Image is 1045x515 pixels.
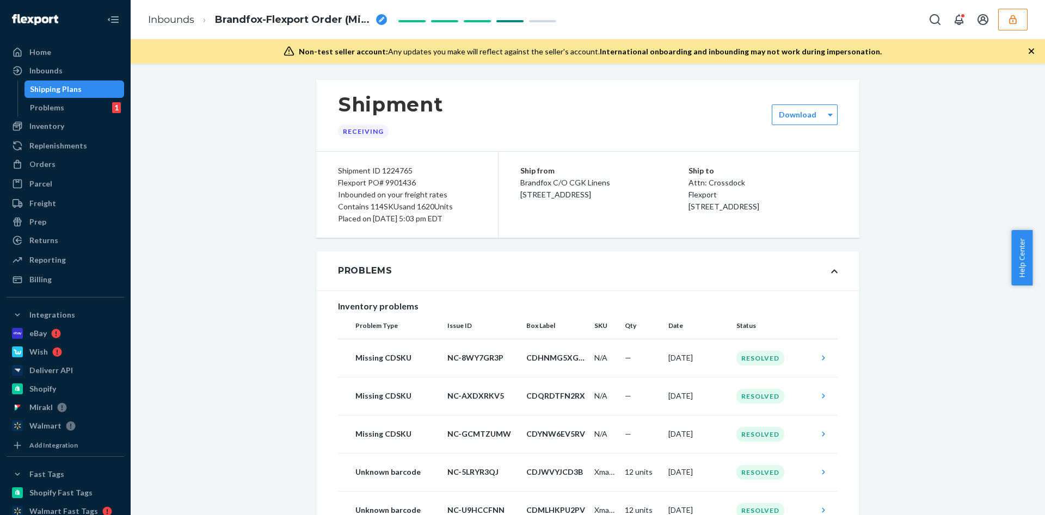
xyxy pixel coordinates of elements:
[7,343,124,361] a: Wish
[664,453,732,491] td: [DATE]
[620,453,664,491] td: 12 units
[590,415,620,453] td: N/A
[112,102,121,113] div: 1
[139,4,396,36] ol: breadcrumbs
[625,429,631,438] span: —
[29,420,62,431] div: Walmart
[736,427,784,442] div: Resolved
[976,482,1034,510] iframe: Opens a widget where you can chat to one of our agents
[29,47,51,58] div: Home
[355,467,439,477] p: Unknown barcode
[7,232,124,249] a: Returns
[664,377,732,415] td: [DATE]
[736,465,784,480] div: Resolved
[29,440,78,450] div: Add Integration
[215,13,372,27] span: Brandfox-Flexport Order (Mixed) 8/15/25
[590,339,620,377] td: N/A
[7,175,124,193] a: Parcel
[972,9,994,30] button: Open account menu
[338,313,443,339] th: Problem Type
[447,390,518,401] p: NC-AXDXRKV5
[299,46,882,57] div: Any updates you make will reflect against the seller's account.
[689,202,759,211] span: [STREET_ADDRESS]
[29,140,87,151] div: Replenishments
[102,9,124,30] button: Close Navigation
[7,271,124,288] a: Billing
[7,362,124,379] a: Deliverr API
[7,417,124,435] a: Walmart
[7,251,124,269] a: Reporting
[29,383,56,394] div: Shopify
[590,377,620,415] td: N/A
[520,165,689,177] p: Ship from
[29,328,47,339] div: eBay
[664,339,732,377] td: [DATE]
[526,429,586,439] p: CDYNW6EV5RV
[24,80,125,98] a: Shipping Plans
[7,156,124,173] a: Orders
[355,352,439,363] p: Missing CDSKU
[948,9,970,30] button: Open notifications
[355,390,439,401] p: Missing CDSKU
[29,309,75,320] div: Integrations
[7,44,124,61] a: Home
[625,391,631,400] span: —
[338,213,476,225] div: Placed on [DATE] 5:03 pm EDT
[338,201,476,213] div: Contains 114 SKUs and 1620 Units
[338,93,443,116] h1: Shipment
[779,109,816,120] label: Download
[338,125,389,138] div: Receiving
[29,469,64,480] div: Fast Tags
[30,102,64,113] div: Problems
[29,235,58,246] div: Returns
[29,346,48,357] div: Wish
[526,467,586,477] p: CDJWVYJCD3B
[29,216,46,227] div: Prep
[29,198,56,209] div: Freight
[29,178,52,189] div: Parcel
[338,300,838,313] div: Inventory problems
[1011,230,1032,286] button: Help Center
[7,195,124,212] a: Freight
[526,352,586,363] p: CDHNMG5XGMR
[522,313,590,339] th: Box Label
[338,189,476,201] div: Inbounded on your freight rates
[29,274,52,285] div: Billing
[7,117,124,135] a: Inventory
[29,402,53,413] div: Mirakl
[299,47,388,56] span: Non-test seller account:
[12,14,58,25] img: Flexport logo
[689,189,838,201] p: Flexport
[736,351,784,365] div: Resolved
[7,399,124,416] a: Mirakl
[7,62,124,79] a: Inbounds
[29,255,66,265] div: Reporting
[7,325,124,342] a: eBay
[7,439,124,452] a: Add Integration
[526,390,586,401] p: CDQRDTFN2RX
[590,313,620,339] th: SKU
[338,264,392,277] div: Problems
[664,313,732,339] th: Date
[600,47,882,56] span: International onboarding and inbounding may not work during impersonation.
[29,487,93,498] div: Shopify Fast Tags
[520,178,610,199] span: Brandfox C/O CGK Linens [STREET_ADDRESS]
[447,429,518,439] p: NC-GCMTZUMW
[736,389,784,404] div: Resolved
[24,99,125,116] a: Problems1
[29,65,63,76] div: Inbounds
[7,137,124,154] a: Replenishments
[29,365,73,376] div: Deliverr API
[29,159,56,170] div: Orders
[7,484,124,501] a: Shopify Fast Tags
[447,352,518,363] p: NC-8WY7GR3P
[443,313,522,339] th: Issue ID
[30,84,82,95] div: Shipping Plans
[924,9,946,30] button: Open Search Box
[620,313,664,339] th: Qty
[732,313,814,339] th: Status
[590,453,620,491] td: XmasDCKCandyCane
[355,429,439,439] p: Missing CDSKU
[338,177,476,189] div: Flexport PO# 9901436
